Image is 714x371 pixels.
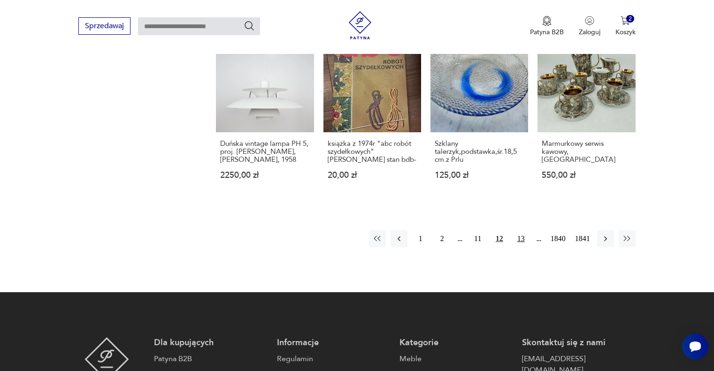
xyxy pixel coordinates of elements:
[216,35,314,197] a: KlasykDuńska vintage lampa PH 5, proj. Poul Henningsen, Louis Poulsen, 1958Duńska vintage lampa P...
[328,171,417,179] p: 20,00 zł
[328,140,417,164] h3: książka z 1974r "abc robót szydełkowych" [PERSON_NAME] stan bdb-
[579,28,600,37] p: Zaloguj
[530,16,564,37] button: Patyna B2B
[434,230,451,247] button: 2
[78,23,131,30] a: Sprzedawaj
[435,140,524,164] h3: Szklany talerzyk,podstawka,śr.18,5 cm.z Prlu
[579,16,600,37] button: Zaloguj
[585,16,594,25] img: Ikonka użytkownika
[513,230,530,247] button: 13
[548,230,568,247] button: 1840
[522,337,635,348] p: Skontaktuj się z nami
[346,11,374,39] img: Patyna - sklep z meblami i dekoracjami vintage
[277,353,390,364] a: Regulamin
[220,140,309,164] h3: Duńska vintage lampa PH 5, proj. [PERSON_NAME], [PERSON_NAME], 1958
[323,35,421,197] a: książka z 1974r "abc robót szydełkowych" Heleny Gawrońskiej stan bdb-książka z 1974r "abc robót s...
[277,337,390,348] p: Informacje
[530,28,564,37] p: Patyna B2B
[537,35,635,197] a: Marmurkowy serwis kawowy, WłocławekMarmurkowy serwis kawowy, [GEOGRAPHIC_DATA]550,00 zł
[78,17,131,35] button: Sprzedawaj
[491,230,508,247] button: 12
[542,140,631,164] h3: Marmurkowy serwis kawowy, [GEOGRAPHIC_DATA]
[542,171,631,179] p: 550,00 zł
[615,16,636,37] button: 2Koszyk
[621,16,630,25] img: Ikona koszyka
[435,171,524,179] p: 125,00 zł
[430,35,528,197] a: Szklany talerzyk,podstawka,śr.18,5 cm.z PrluSzklany talerzyk,podstawka,śr.18,5 cm.z Prlu125,00 zł
[399,337,513,348] p: Kategorie
[399,353,513,364] a: Meble
[154,353,267,364] a: Patyna B2B
[682,333,708,360] iframe: Smartsupp widget button
[573,230,592,247] button: 1841
[412,230,429,247] button: 1
[469,230,486,247] button: 11
[220,171,309,179] p: 2250,00 zł
[626,15,634,23] div: 2
[615,28,636,37] p: Koszyk
[542,16,552,26] img: Ikona medalu
[530,16,564,37] a: Ikona medaluPatyna B2B
[154,337,267,348] p: Dla kupujących
[244,20,255,31] button: Szukaj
